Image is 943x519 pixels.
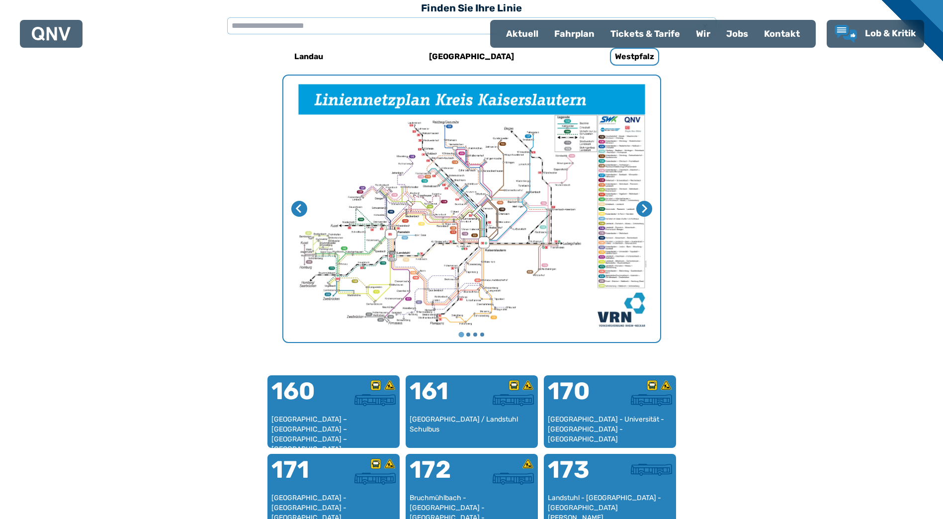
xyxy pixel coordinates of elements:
[718,21,756,47] a: Jobs
[410,458,472,494] div: 172
[493,394,534,406] img: Überlandbus
[354,473,396,485] img: Überlandbus
[271,458,334,494] div: 171
[865,28,916,39] span: Lob & Kritik
[32,24,71,44] a: QNV Logo
[548,379,610,415] div: 170
[602,21,688,47] a: Tickets & Tarife
[756,21,808,47] a: Kontakt
[631,464,672,476] img: Überlandbus
[243,45,375,69] a: Landau
[466,333,470,337] button: Gehe zu Seite 2
[493,473,534,485] img: Überlandbus
[406,45,538,69] a: [GEOGRAPHIC_DATA]
[283,76,660,342] img: Netzpläne Westpfalz Seite 1 von 4
[631,394,672,406] img: Überlandbus
[458,332,464,338] button: Gehe zu Seite 1
[610,48,659,66] h6: Westpfalz
[688,21,718,47] a: Wir
[32,27,71,41] img: QNV Logo
[283,331,660,338] ul: Wählen Sie eine Seite zum Anzeigen
[480,333,484,337] button: Gehe zu Seite 4
[569,45,701,69] a: Westpfalz
[410,415,534,444] div: [GEOGRAPHIC_DATA] / Landstuhl Schulbus
[354,394,396,406] img: Überlandbus
[425,49,518,65] h6: [GEOGRAPHIC_DATA]
[283,76,660,342] div: My Favorite Images
[548,415,672,444] div: [GEOGRAPHIC_DATA] - Universität - [GEOGRAPHIC_DATA] - [GEOGRAPHIC_DATA]
[548,458,610,494] div: 173
[290,49,327,65] h6: Landau
[473,333,477,337] button: Gehe zu Seite 3
[410,379,472,415] div: 161
[498,21,546,47] a: Aktuell
[636,201,652,217] button: Nächste Seite
[835,25,916,43] a: Lob & Kritik
[271,379,334,415] div: 160
[546,21,602,47] a: Fahrplan
[291,201,307,217] button: Letzte Seite
[283,76,660,342] li: 1 von 4
[271,415,396,444] div: [GEOGRAPHIC_DATA] – [GEOGRAPHIC_DATA] – [GEOGRAPHIC_DATA] – [GEOGRAPHIC_DATA] – [GEOGRAPHIC_DATA]...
